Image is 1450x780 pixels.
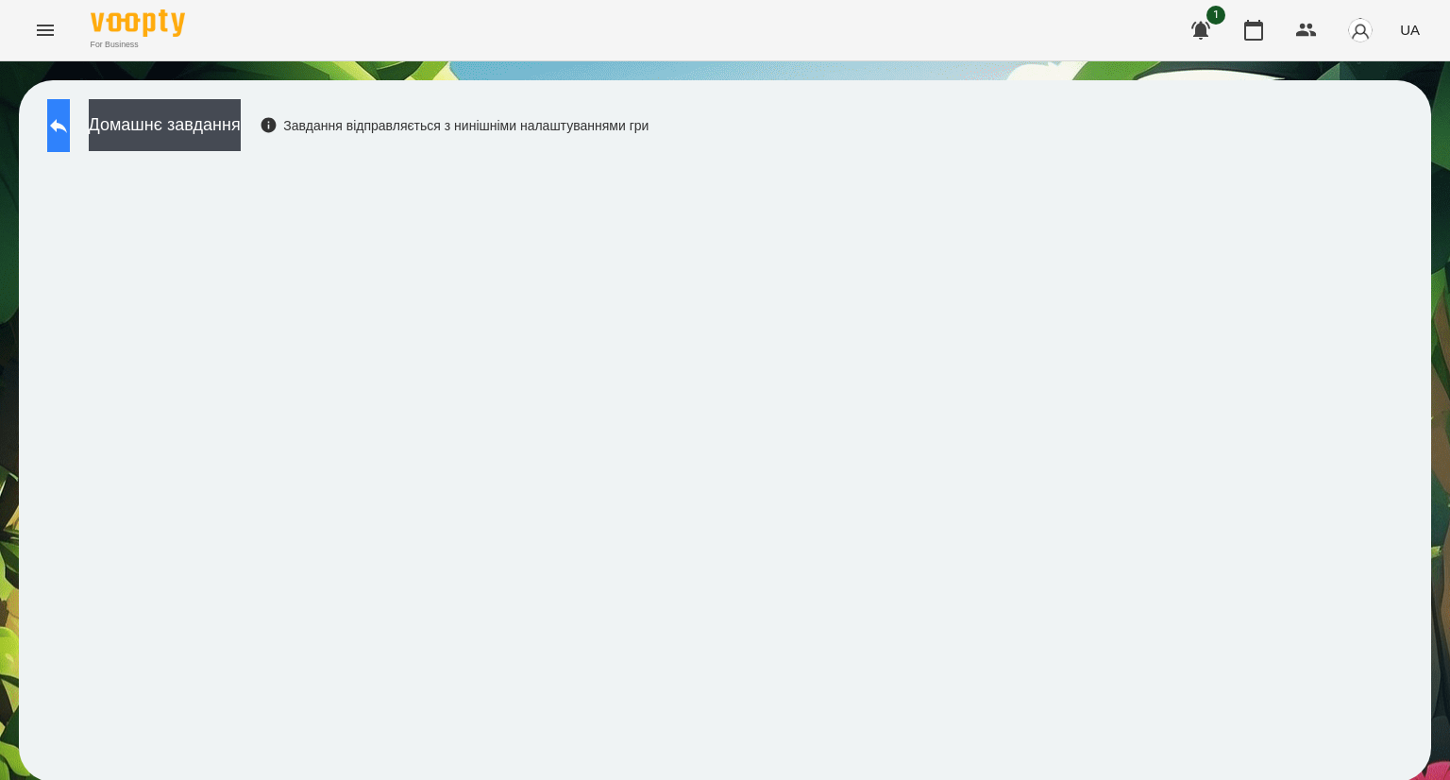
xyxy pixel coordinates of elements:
div: Завдання відправляється з нинішніми налаштуваннями гри [260,116,649,135]
img: Voopty Logo [91,9,185,37]
button: Домашнє завдання [89,99,241,151]
span: UA [1400,20,1420,40]
button: UA [1392,12,1427,47]
button: Menu [23,8,68,53]
span: For Business [91,39,185,51]
span: 1 [1206,6,1225,25]
img: avatar_s.png [1347,17,1374,43]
